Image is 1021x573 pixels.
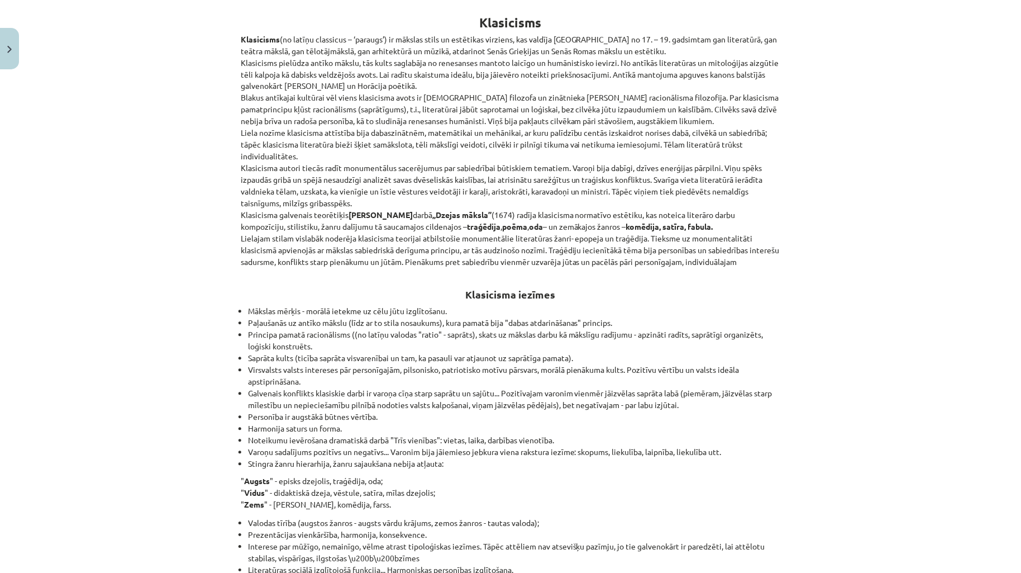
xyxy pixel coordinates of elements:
[241,34,280,44] strong: Klasicisms
[244,500,264,510] strong: Zems
[466,288,556,301] strong: Klasicisma iezīmes
[248,388,780,411] li: Galvenais konflikts klasiskie darbi ir varoņa cīņa starp saprātu un sajūtu... Pozitīvajam varonim...
[244,488,265,498] strong: Vidus
[432,210,492,220] strong: „Dzejas māksla”
[626,222,713,232] strong: komēdija, satīra, fabula.
[244,476,270,486] strong: Augsts
[248,447,780,458] li: Varoņu sadalījums pozitīvs un negatīvs... Varonim bija jāiemieso jebkura viena rakstura iezīme: s...
[248,529,780,541] li: Prezentācijas vienkāršība, harmonija, konsekvence.
[480,15,542,31] b: Klasicisms
[248,364,780,388] li: Virsvalsts valsts intereses pār personīgajām, pilsonisko, patriotisko motīvu pārsvars, morālā pie...
[248,411,780,423] li: Personība ir augstākā būtnes vērtība.
[248,318,780,329] li: Paļaušanās uz antīko mākslu (līdz ar to stila nosaukums), kura pamatā bija "dabas atdarināšanas" ...
[248,423,780,435] li: Harmonija saturs un forma.
[241,476,780,511] p: " " - episks dzejolis, traģēdija, oda; " " - didaktiskā dzeja, vēstule, satīra, mīlas dzejolis; "...
[349,210,413,220] strong: [PERSON_NAME]
[529,222,543,232] strong: oda
[248,329,780,353] li: Principa pamatā racionālisms ((no latīņu valodas "ratio" - saprāts), skats uz mākslas darbu kā mā...
[467,222,500,232] strong: traģēdija
[248,353,780,364] li: Saprāta kults (ticība saprāta visvarenībai un tam, ka pasauli var atjaunot uz saprātīga pamata).
[248,435,780,447] li: Noteikumu ievērošana dramatiskā darbā "Trīs vienības": vietas, laika, darbības vienotība.
[7,46,12,53] img: icon-close-lesson-0947bae3869378f0d4975bcd49f059093ad1ed9edebbc8119c70593378902aed.svg
[241,34,780,268] p: (no latīņu classicus – ‘paraugs’) ir mākslas stils un estētikas virziens, kas valdīja [GEOGRAPHIC...
[248,518,780,529] li: Valodas tīrība (augstos žanros - augsts vārdu krājums, zemos žanros - tautas valoda);
[248,306,780,318] li: Mākslas mērķis - morālā ietekme uz cēlu jūtu izglītošanu.
[248,458,780,470] li: Stingra žanru hierarhija, žanru sajaukšana nebija atļauta:
[502,222,527,232] strong: poēma
[248,541,780,565] li: Interese par mūžīgo, nemainīgo, vēlme atrast tipoloģiskas iezīmes. Tāpēc attēliem nav atsevišķu p...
